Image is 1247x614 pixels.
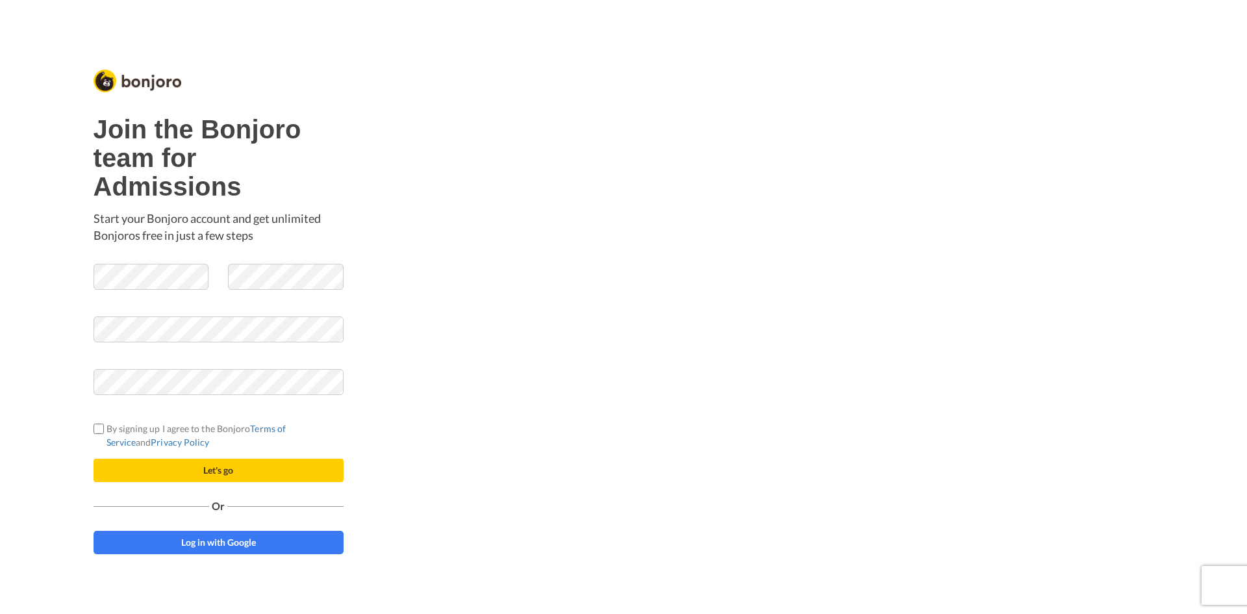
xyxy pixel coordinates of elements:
span: Log in with Google [181,537,256,548]
button: Let's go [94,459,344,482]
a: Privacy Policy [151,437,209,448]
b: Admissions [94,172,242,201]
input: By signing up I agree to the BonjoroTerms of ServiceandPrivacy Policy [94,424,104,434]
label: By signing up I agree to the Bonjoro and [94,422,344,449]
h1: Join the Bonjoro team for [94,115,344,201]
p: Start your Bonjoro account and get unlimited Bonjoros free in just a few steps [94,211,344,244]
a: Terms of Service [107,423,286,448]
a: Log in with Google [94,531,344,554]
span: Or [209,502,227,511]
